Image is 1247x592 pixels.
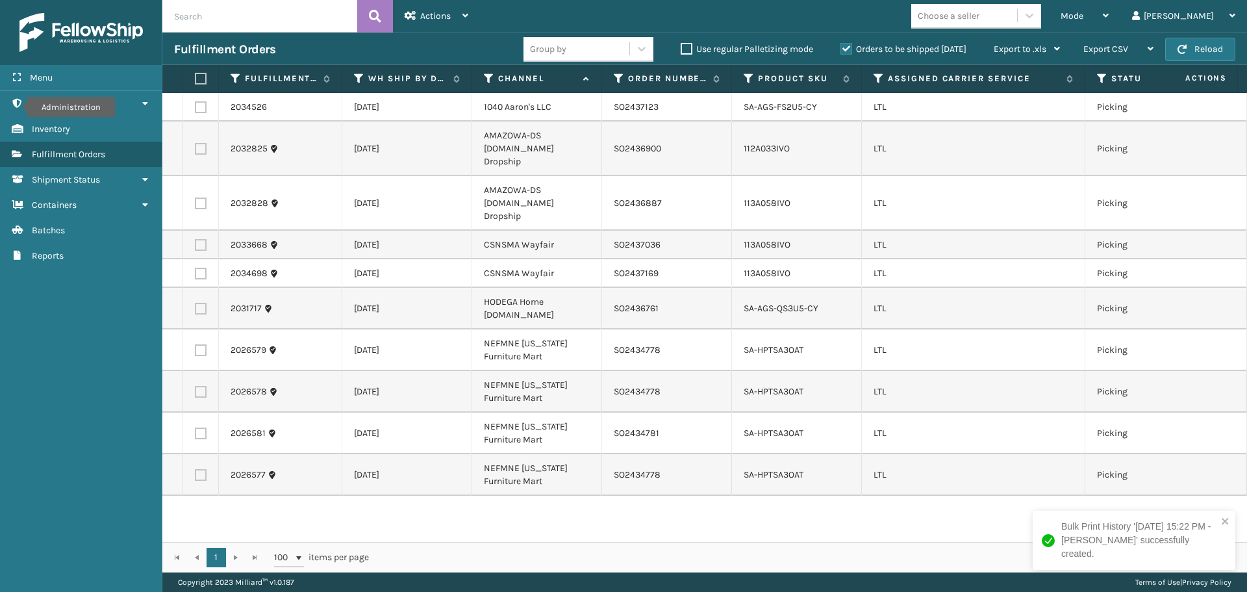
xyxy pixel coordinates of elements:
div: 1 - 10 of 10 items [387,551,1233,564]
a: 2034526 [231,101,267,114]
td: NEFMNE [US_STATE] Furniture Mart [472,454,602,496]
span: Menu [30,72,53,83]
span: 100 [274,551,294,564]
td: LTL [862,329,1085,371]
a: SA-HPTSA3OAT [744,469,803,480]
td: [DATE] [342,231,472,259]
a: SA-HPTSA3OAT [744,386,803,397]
a: 2033668 [231,238,268,251]
button: close [1221,516,1230,528]
td: SO2434778 [602,454,732,496]
td: HODEGA Home [DOMAIN_NAME] [472,288,602,329]
td: CSNSMA Wayfair [472,259,602,288]
td: [DATE] [342,329,472,371]
label: Use regular Palletizing mode [681,44,813,55]
span: Administration [32,98,94,109]
td: Picking [1085,259,1215,288]
label: Status [1111,73,1190,84]
td: LTL [862,259,1085,288]
td: [DATE] [342,259,472,288]
td: [DATE] [342,288,472,329]
a: SA-AGS-QS3U5-CY [744,303,818,314]
span: Mode [1061,10,1083,21]
a: 2032828 [231,197,268,210]
td: NEFMNE [US_STATE] Furniture Mart [472,329,602,371]
td: NEFMNE [US_STATE] Furniture Mart [472,413,602,454]
span: items per page [274,548,369,567]
a: 2026579 [231,344,266,357]
span: Fulfillment Orders [32,149,105,160]
td: Picking [1085,231,1215,259]
td: SO2437036 [602,231,732,259]
div: Group by [530,42,566,56]
h3: Fulfillment Orders [174,42,275,57]
td: LTL [862,122,1085,176]
td: CSNSMA Wayfair [472,231,602,259]
a: 113A058IVO [744,239,790,250]
td: NEFMNE [US_STATE] Furniture Mart [472,371,602,413]
td: SO2434778 [602,371,732,413]
td: Picking [1085,122,1215,176]
span: Export CSV [1083,44,1128,55]
div: Choose a seller [918,9,979,23]
label: WH Ship By Date [368,73,447,84]
td: Picking [1085,454,1215,496]
label: Order Number [628,73,707,84]
span: Shipment Status [32,174,100,185]
td: LTL [862,454,1085,496]
a: 2026577 [231,469,266,482]
a: 112A033IVO [744,143,790,154]
td: SO2436761 [602,288,732,329]
td: LTL [862,176,1085,231]
td: [DATE] [342,371,472,413]
label: Fulfillment Order Id [245,73,317,84]
td: Picking [1085,413,1215,454]
td: LTL [862,413,1085,454]
td: SO2434781 [602,413,732,454]
span: Actions [1144,68,1235,89]
a: 2026578 [231,385,267,398]
a: 113A058IVO [744,198,790,209]
td: Picking [1085,176,1215,231]
td: Picking [1085,371,1215,413]
td: SO2436900 [602,122,732,176]
td: LTL [862,371,1085,413]
td: AMAZOWA-DS [DOMAIN_NAME] Dropship [472,176,602,231]
td: [DATE] [342,122,472,176]
td: LTL [862,231,1085,259]
td: [DATE] [342,454,472,496]
a: 2026581 [231,427,266,440]
td: SO2436887 [602,176,732,231]
a: 113A058IVO [744,268,790,279]
a: SA-HPTSA3OAT [744,344,803,355]
td: Picking [1085,288,1215,329]
span: Reports [32,250,64,261]
label: Product SKU [758,73,837,84]
label: Assigned Carrier Service [888,73,1060,84]
button: Reload [1165,38,1235,61]
td: SO2437123 [602,93,732,122]
td: [DATE] [342,93,472,122]
td: SO2434778 [602,329,732,371]
span: Export to .xls [994,44,1046,55]
td: SO2437169 [602,259,732,288]
a: 2031717 [231,302,262,315]
a: 2032825 [231,142,268,155]
label: Orders to be shipped [DATE] [840,44,966,55]
span: Containers [32,199,77,211]
td: Picking [1085,93,1215,122]
span: Actions [420,10,451,21]
td: [DATE] [342,176,472,231]
td: 1040 Aaron's LLC [472,93,602,122]
td: LTL [862,288,1085,329]
span: Inventory [32,123,70,135]
a: SA-AGS-FS2U5-CY [744,101,817,112]
label: Channel [498,73,577,84]
a: SA-HPTSA3OAT [744,428,803,439]
td: LTL [862,93,1085,122]
div: Bulk Print History '[DATE] 15:22 PM - [PERSON_NAME]' successfully created. [1061,520,1217,561]
td: AMAZOWA-DS [DOMAIN_NAME] Dropship [472,122,602,176]
p: Copyright 2023 Milliard™ v 1.0.187 [178,573,294,592]
img: logo [19,13,143,52]
a: 1 [207,548,226,567]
